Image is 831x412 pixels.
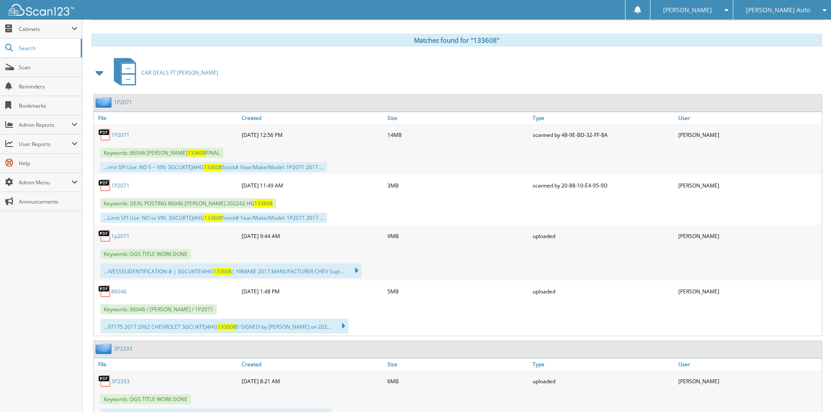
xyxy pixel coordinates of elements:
[663,7,712,13] span: [PERSON_NAME]
[385,227,531,245] div: 9MB
[109,55,218,90] a: CAR DEALS FT [PERSON_NAME]
[19,121,72,129] span: Admin Reports
[188,149,206,157] span: 133608
[239,177,385,194] div: [DATE] 11:49 AM
[100,148,223,158] span: Keywords: 86046 [PERSON_NAME] FINAL
[239,126,385,143] div: [DATE] 12:56 PM
[239,372,385,390] div: [DATE] 8:21 AM
[19,83,78,90] span: Reminders
[19,140,72,148] span: User Reports
[530,126,676,143] div: scanned by 48-9E-BD-32-FF-8A
[676,358,822,370] a: User
[676,126,822,143] div: [PERSON_NAME]
[385,177,531,194] div: 3MB
[676,112,822,124] a: User
[111,378,130,385] a: 3P2333
[111,232,130,240] a: 1p2071
[19,198,78,205] span: Announcements
[530,358,676,370] a: Type
[213,268,232,275] span: 133608
[100,213,327,223] div: ...Limit SPI Use: NO ss VIN: 3GCUKTEJ4HG Stock# Year/Make/Model: 1P2071 2017 ...
[94,358,239,370] a: File
[100,319,349,334] div: ...97175 2017 2962 CHEVROLET 3GCUKTEJ4HG E-SIGNED by [PERSON_NAME] on 202...
[676,372,822,390] div: [PERSON_NAME]
[111,131,130,139] a: 1P2071
[91,34,822,47] div: Matches found for "133608"
[96,343,114,354] img: folder2.png
[98,285,111,298] img: PDF.png
[98,229,111,242] img: PDF.png
[218,323,236,330] span: 133608
[254,200,273,207] span: 133608
[385,372,531,390] div: 6MB
[530,112,676,124] a: Type
[19,179,72,186] span: Admin Menu
[746,7,810,13] span: [PERSON_NAME] Auto
[19,25,72,33] span: Cabinets
[111,288,127,295] a: 86046
[385,126,531,143] div: 14MB
[114,99,132,106] a: 1P2071
[100,162,327,172] div: ...imit SPI Use: NO S ~ VIN: 3GCUKTEJ4HG Stock# Year/Make/Model: 1P2071 2017 ...
[19,160,78,167] span: Help
[19,64,78,71] span: Scan
[239,283,385,300] div: [DATE] 1:48 PM
[239,112,385,124] a: Created
[385,283,531,300] div: 5MB
[100,394,191,404] span: Keywords: DGS TITLE WORK DONE
[239,227,385,245] div: [DATE] 9:44 AM
[530,227,676,245] div: uploaded
[100,304,217,314] span: Keywords: 86046 / [PERSON_NAME] / 1P2071
[19,44,76,52] span: Search
[98,128,111,141] img: PDF.png
[94,112,239,124] a: File
[676,283,822,300] div: [PERSON_NAME]
[100,249,191,259] span: Keywords: DGS TITLE WORK DONE
[100,263,362,278] div: .../VESSELIDENTIFICATION # | 3GCUKTEI4HG | YRMAKE 2017 MANUFACTURER CHEV Supt...
[100,198,276,208] span: Keywords: DEAL POSTING 86046 [PERSON_NAME] 202242 HG
[676,177,822,194] div: [PERSON_NAME]
[204,214,222,221] span: 133608
[98,375,111,388] img: PDF.png
[204,163,222,171] span: 133608
[9,4,74,16] img: scan123-logo-white.svg
[98,179,111,192] img: PDF.png
[530,372,676,390] div: uploaded
[141,69,218,76] span: CAR DEALS FT [PERSON_NAME]
[96,97,114,108] img: folder2.png
[385,358,531,370] a: Size
[530,177,676,194] div: scanned by 20-88-10-E4-95-9D
[530,283,676,300] div: uploaded
[385,112,531,124] a: Size
[114,345,132,352] a: 3P2333
[19,102,78,109] span: Bookmarks
[676,227,822,245] div: [PERSON_NAME]
[111,182,130,189] a: 1P2071
[239,358,385,370] a: Created
[787,370,831,412] iframe: Chat Widget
